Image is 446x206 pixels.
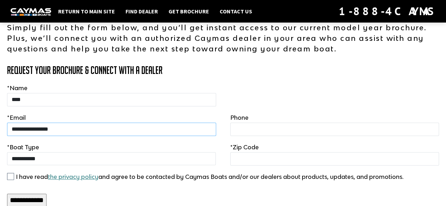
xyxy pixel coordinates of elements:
[230,143,259,151] label: Zip Code
[48,173,98,180] a: the privacy policy
[7,64,439,76] h3: Request Your Brochure & Connect with a Dealer
[122,7,161,16] a: Find Dealer
[11,8,51,15] img: white-logo-c9c8dbefe5ff5ceceb0f0178aa75bf4bb51f6bca0971e226c86eb53dfe498488.png
[7,143,39,151] label: Boat Type
[55,7,118,16] a: Return to main site
[7,22,439,54] p: Simply fill out the form below, and you’ll get instant access to our current model year brochure....
[7,113,26,122] label: Email
[7,84,28,92] label: Name
[339,4,435,19] div: 1-888-4CAYMAS
[16,173,404,181] label: I have read and agree to be contacted by Caymas Boats and/or our dealers about products, updates,...
[216,7,256,16] a: Contact Us
[230,113,249,122] label: Phone
[165,7,213,16] a: Get Brochure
